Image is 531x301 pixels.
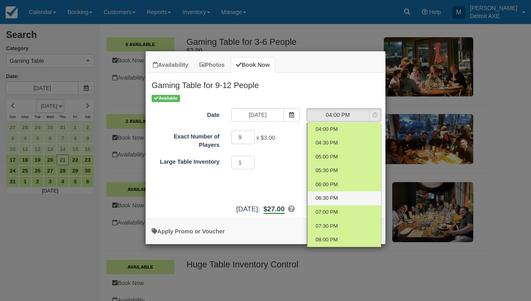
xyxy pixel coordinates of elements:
[316,153,338,161] span: 05:00 PM
[316,139,338,147] span: 04:30 PM
[316,209,338,216] span: 07:00 PM
[146,73,385,214] div: Item Modal
[148,57,193,73] a: Availability
[231,130,255,144] input: Exact Number of Players
[146,73,385,94] h2: Gaming Table for 9-12 People
[316,167,338,175] span: 05:30 PM
[307,111,369,119] span: 04:00 PM
[316,181,338,189] span: 06:00 PM
[316,195,338,202] span: 06:30 PM
[194,57,230,73] a: Photos
[152,228,225,235] a: Apply Voucher
[231,156,255,169] input: Large Table Inventory
[231,57,275,73] a: Book Now
[256,134,275,141] span: x $3.00
[146,155,225,166] label: Large Table Inventory
[146,108,225,119] label: Date
[146,204,385,214] div: :
[316,236,338,244] span: 08:00 PM
[152,95,180,102] span: Available
[236,205,258,213] span: [DATE]
[316,126,338,133] span: 04:00 PM
[316,223,338,230] span: 07:30 PM
[146,130,225,149] label: Exact Number of Players
[263,205,285,214] b: $27.00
